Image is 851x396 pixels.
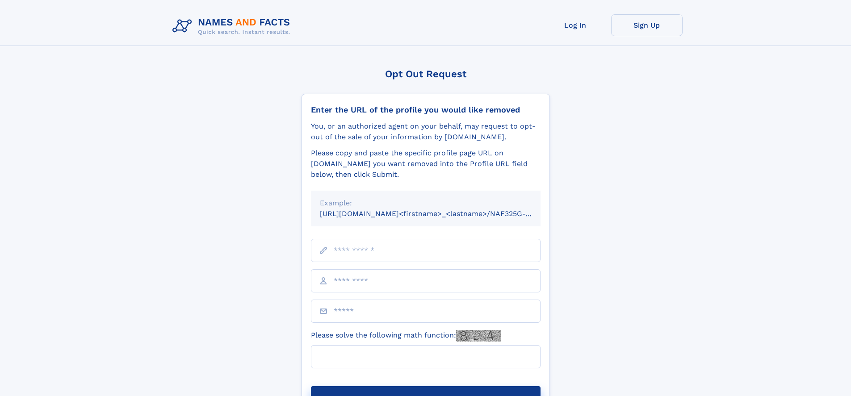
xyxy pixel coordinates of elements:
[311,121,541,142] div: You, or an authorized agent on your behalf, may request to opt-out of the sale of your informatio...
[311,105,541,115] div: Enter the URL of the profile you would like removed
[540,14,611,36] a: Log In
[320,198,532,208] div: Example:
[311,330,501,342] label: Please solve the following math function:
[320,209,558,218] small: [URL][DOMAIN_NAME]<firstname>_<lastname>/NAF325G-xxxxxxxx
[611,14,683,36] a: Sign Up
[311,148,541,180] div: Please copy and paste the specific profile page URL on [DOMAIN_NAME] you want removed into the Pr...
[169,14,298,38] img: Logo Names and Facts
[302,68,550,79] div: Opt Out Request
